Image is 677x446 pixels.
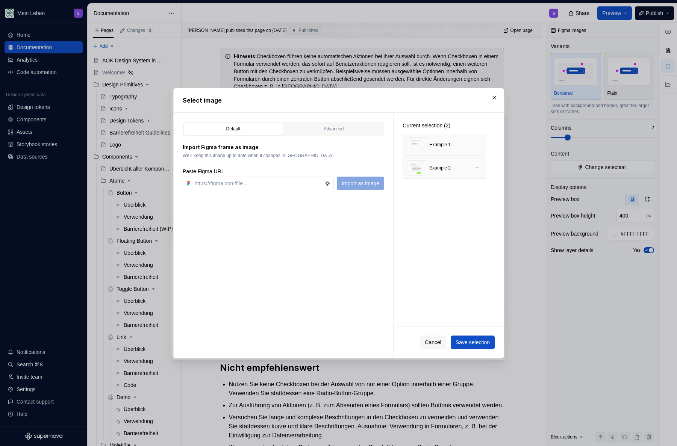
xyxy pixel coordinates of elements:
[420,336,446,349] button: Cancel
[183,144,384,151] p: Import Figma frame as image
[450,336,494,349] button: Save selection
[183,153,384,159] p: We’ll keep this image up to date when it changes in [GEOGRAPHIC_DATA].
[192,177,325,190] input: https://figma.com/file...
[186,125,280,133] div: Default
[286,125,381,133] div: Advanced
[455,339,489,346] span: Save selection
[429,165,451,171] div: Example 2
[183,96,495,105] h2: Select image
[403,122,486,129] div: Current selection (2)
[183,168,224,175] label: Paste Figma URL
[425,339,441,346] span: Cancel
[429,142,451,148] div: Example 1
